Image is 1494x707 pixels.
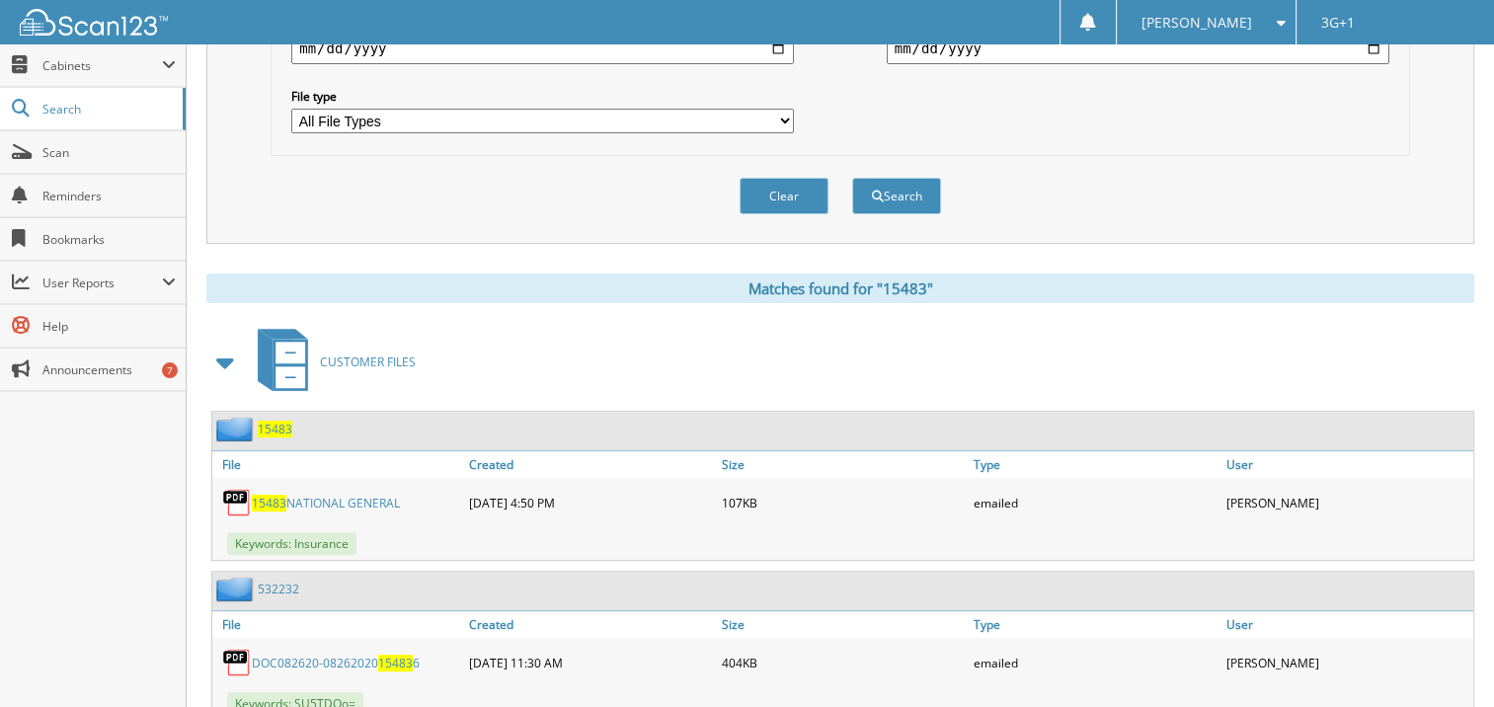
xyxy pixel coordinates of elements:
[717,451,969,478] a: Size
[42,275,162,291] span: User Reports
[42,144,176,161] span: Scan
[252,495,400,511] a: 15483NATIONAL GENERAL
[252,495,286,511] span: 15483
[1395,612,1494,707] iframe: Chat Widget
[378,655,413,671] span: 15483
[464,451,716,478] a: Created
[464,611,716,638] a: Created
[42,101,173,118] span: Search
[212,611,464,638] a: File
[740,178,828,214] button: Clear
[258,421,292,437] a: 15483
[291,88,794,105] label: File type
[246,323,416,401] a: CUSTOMER FILES
[258,581,299,597] a: 532232
[20,9,168,36] img: scan123-logo-white.svg
[1321,17,1355,29] span: 3G+1
[252,655,420,671] a: DOC082620-08262020154836
[1141,17,1252,29] span: [PERSON_NAME]
[969,643,1220,682] div: emailed
[222,488,252,517] img: PDF.png
[42,231,176,248] span: Bookmarks
[887,33,1389,64] input: end
[291,33,794,64] input: start
[717,483,969,522] div: 107KB
[1221,483,1473,522] div: [PERSON_NAME]
[320,353,416,370] span: CUSTOMER FILES
[42,188,176,204] span: Reminders
[464,483,716,522] div: [DATE] 4:50 PM
[212,451,464,478] a: File
[206,274,1474,303] div: Matches found for "15483"
[216,577,258,601] img: folder2.png
[1221,451,1473,478] a: User
[969,451,1220,478] a: Type
[227,532,356,555] span: Keywords: Insurance
[717,643,969,682] div: 404KB
[969,611,1220,638] a: Type
[464,643,716,682] div: [DATE] 11:30 AM
[42,57,162,74] span: Cabinets
[1221,611,1473,638] a: User
[42,318,176,335] span: Help
[42,361,176,378] span: Announcements
[162,362,178,378] div: 7
[216,417,258,441] img: folder2.png
[969,483,1220,522] div: emailed
[717,611,969,638] a: Size
[852,178,941,214] button: Search
[1221,643,1473,682] div: [PERSON_NAME]
[222,648,252,677] img: PDF.png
